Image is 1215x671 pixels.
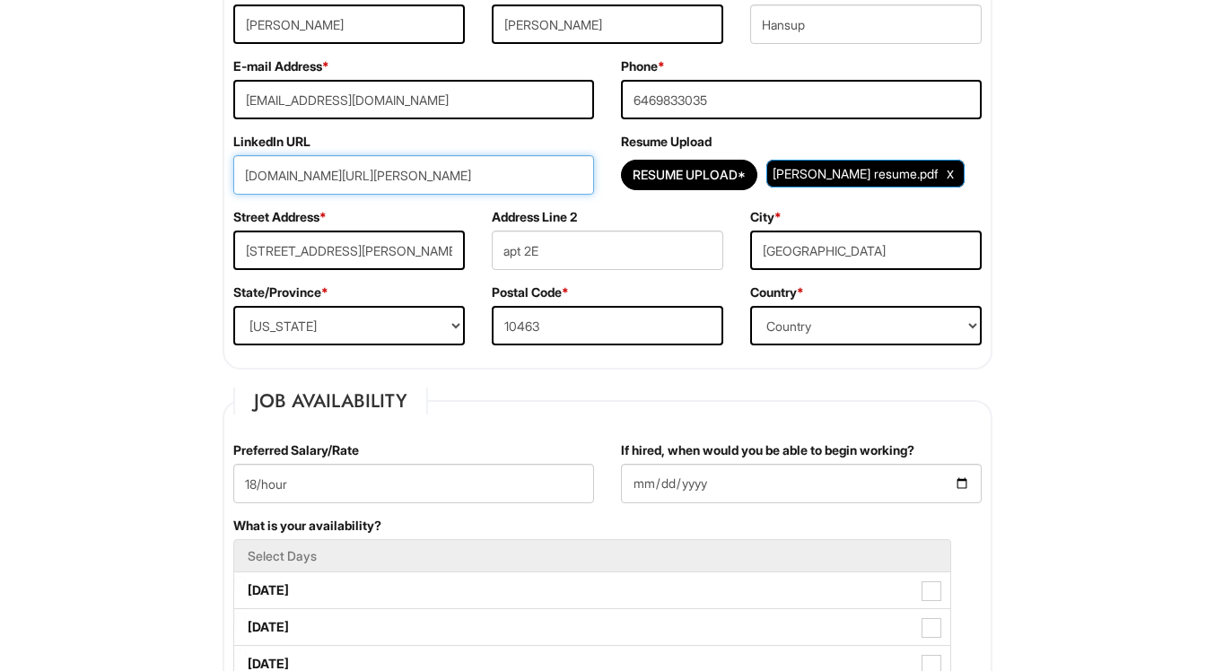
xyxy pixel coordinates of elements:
span: [PERSON_NAME] resume.pdf [773,166,938,181]
label: Street Address [233,208,327,226]
select: Country [750,306,982,345]
label: [DATE] [234,609,950,645]
label: Preferred Salary/Rate [233,441,359,459]
label: Country [750,283,804,301]
input: LinkedIn URL [233,155,594,195]
input: Apt., Suite, Box, etc. [492,231,723,270]
h5: Select Days [248,549,937,562]
input: E-mail Address [233,80,594,119]
legend: Job Availability [233,388,428,414]
label: State/Province [233,283,328,301]
label: LinkedIn URL [233,133,310,151]
input: Middle Name [750,4,982,44]
input: City [750,231,982,270]
label: Phone [621,57,665,75]
label: Resume Upload [621,133,712,151]
label: City [750,208,782,226]
label: [DATE] [234,572,950,608]
select: State/Province [233,306,465,345]
button: Resume Upload*Resume Upload* [621,160,757,190]
label: Postal Code [492,283,569,301]
input: First Name [492,4,723,44]
label: Address Line 2 [492,208,577,226]
input: Preferred Salary/Rate [233,464,594,503]
label: E-mail Address [233,57,329,75]
input: Postal Code [492,306,723,345]
input: Street Address [233,231,465,270]
label: What is your availability? [233,517,381,535]
input: Last Name [233,4,465,44]
input: Phone [621,80,982,119]
label: If hired, when would you be able to begin working? [621,441,914,459]
a: Clear Uploaded File [942,161,958,186]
